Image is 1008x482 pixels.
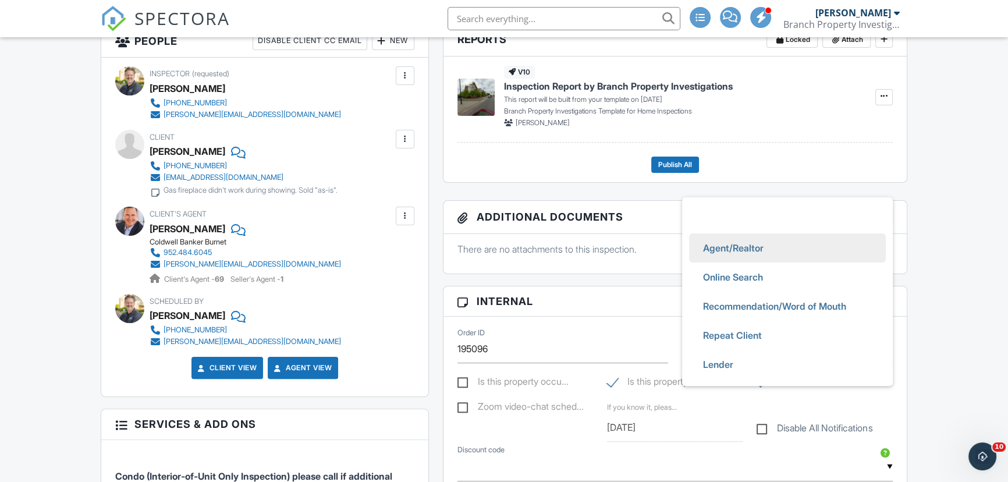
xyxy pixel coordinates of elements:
[150,80,225,97] div: [PERSON_NAME]
[281,275,283,283] strong: 1
[372,31,414,50] div: New
[457,376,569,391] label: Is this property occupied?
[150,109,341,120] a: [PERSON_NAME][EMAIL_ADDRESS][DOMAIN_NAME]
[101,409,428,440] h3: Services & Add ons
[457,328,485,338] label: Order ID
[192,69,229,78] span: (requested)
[457,401,584,416] label: Zoom video-chat scheduled.
[968,442,996,470] iframe: Intercom live chat
[443,286,907,317] h3: Internal
[992,442,1006,452] span: 10
[694,233,773,263] span: Agent/Realtor
[164,110,341,119] div: [PERSON_NAME][EMAIL_ADDRESS][DOMAIN_NAME]
[150,143,225,160] div: [PERSON_NAME]
[253,31,367,50] div: Disable Client CC Email
[164,337,341,346] div: [PERSON_NAME][EMAIL_ADDRESS][DOMAIN_NAME]
[457,243,893,256] p: There are no attachments to this inspection.
[150,297,204,306] span: Scheduled By
[150,324,341,336] a: [PHONE_NUMBER]
[694,321,771,350] span: Repeat Client
[101,16,230,40] a: SPECTORA
[150,307,225,324] div: [PERSON_NAME]
[164,325,227,335] div: [PHONE_NUMBER]
[607,376,722,391] label: Is this property vacant?
[607,403,677,412] label: If you know it, please share the date in which your inspection window closes.
[150,133,175,141] span: Client
[150,97,341,109] a: [PHONE_NUMBER]
[448,7,680,30] input: Search everything...
[164,98,227,108] div: [PHONE_NUMBER]
[134,6,230,30] span: SPECTORA
[272,362,332,374] a: Agent View
[607,413,743,442] input: Select Date
[150,160,338,172] a: [PHONE_NUMBER]
[694,263,772,292] span: Online Search
[230,275,283,283] span: Seller's Agent -
[815,7,891,19] div: [PERSON_NAME]
[757,423,872,437] label: Disable All Notifications
[164,173,283,182] div: [EMAIL_ADDRESS][DOMAIN_NAME]
[164,186,338,195] div: Gas fireplace didn't work during showing. Sold "as-is".
[150,69,190,78] span: Inspector
[150,336,341,348] a: [PERSON_NAME][EMAIL_ADDRESS][DOMAIN_NAME]
[196,362,257,374] a: Client View
[443,201,907,234] h3: Additional Documents
[150,220,225,238] a: [PERSON_NAME]
[457,445,505,455] label: Discount code
[164,248,212,257] div: 952.484.6045
[164,275,226,283] span: Client's Agent -
[694,292,856,321] span: Recommendation/Word of Mouth
[101,6,126,31] img: The Best Home Inspection Software - Spectora
[215,275,224,283] strong: 69
[783,19,900,30] div: Branch Property Investigations
[150,238,350,247] div: Coldwell Banker Burnet
[101,24,428,58] h3: People
[164,161,227,171] div: [PHONE_NUMBER]
[150,258,341,270] a: [PERSON_NAME][EMAIL_ADDRESS][DOMAIN_NAME]
[694,350,743,379] span: Lender
[150,247,341,258] a: 952.484.6045
[150,210,207,218] span: Client's Agent
[150,172,338,183] a: [EMAIL_ADDRESS][DOMAIN_NAME]
[164,260,341,269] div: [PERSON_NAME][EMAIL_ADDRESS][DOMAIN_NAME]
